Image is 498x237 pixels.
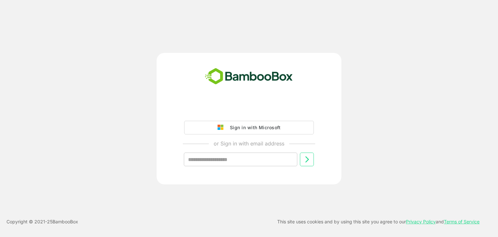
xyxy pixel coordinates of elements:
[214,140,284,147] p: or Sign in with email address
[227,123,280,132] div: Sign in with Microsoft
[6,218,78,226] p: Copyright © 2021- 25 BambooBox
[218,125,227,131] img: google
[406,219,436,224] a: Privacy Policy
[184,121,314,134] button: Sign in with Microsoft
[277,218,480,226] p: This site uses cookies and by using this site you agree to our and
[444,219,480,224] a: Terms of Service
[201,66,296,87] img: bamboobox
